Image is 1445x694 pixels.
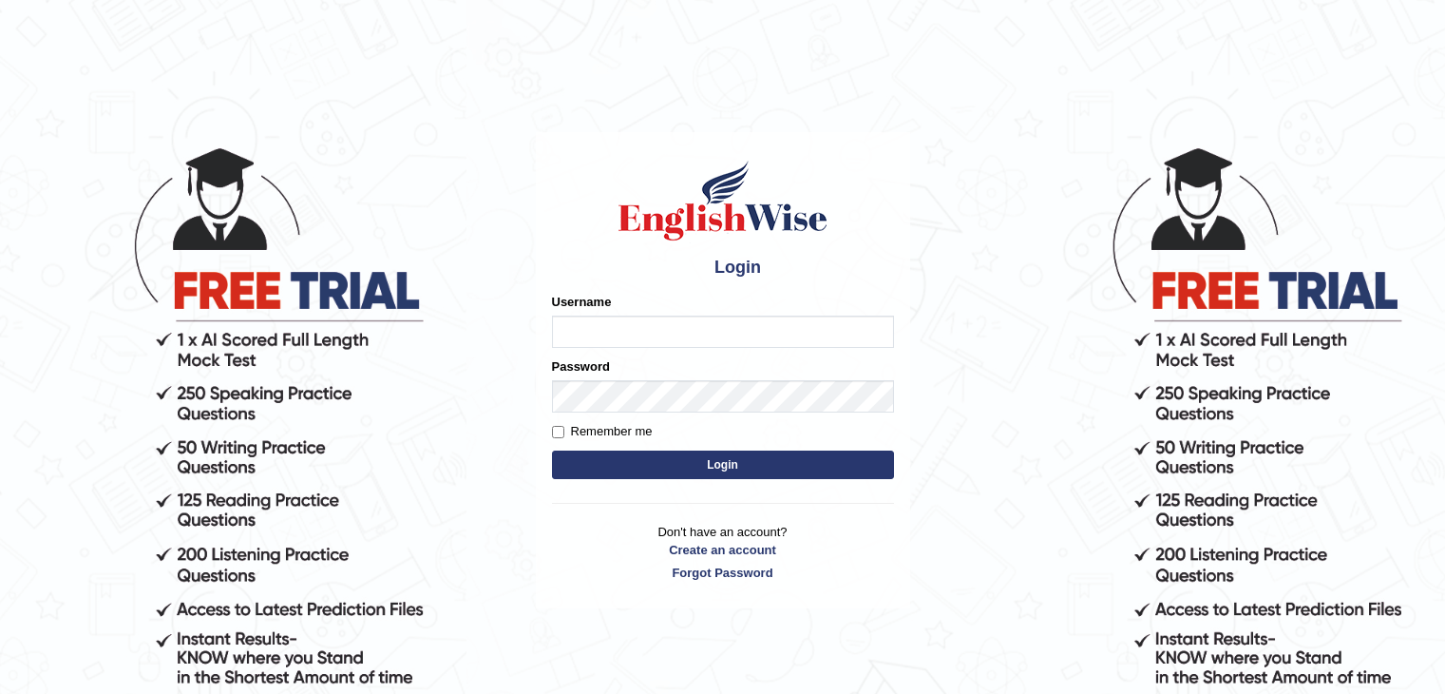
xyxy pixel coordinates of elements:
a: Create an account [552,541,894,559]
h4: Login [552,253,894,283]
input: Remember me [552,426,564,438]
label: Password [552,357,610,376]
p: Don't have an account? [552,523,894,582]
button: Login [552,451,894,479]
label: Username [552,293,612,311]
label: Remember me [552,422,653,441]
img: Logo of English Wise sign in for intelligent practice with AI [615,158,831,243]
a: Forgot Password [552,564,894,582]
